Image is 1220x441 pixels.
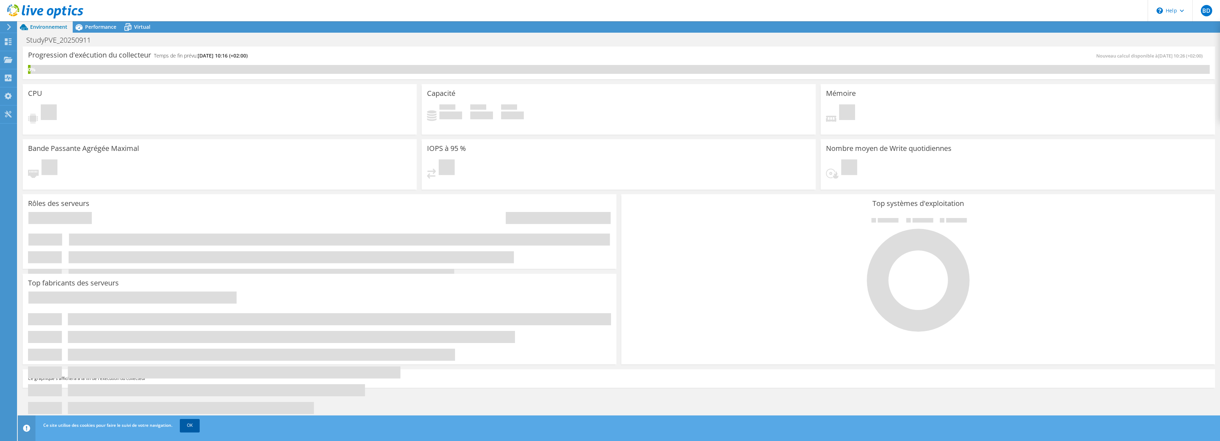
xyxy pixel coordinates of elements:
[23,36,102,44] h1: StudyPVE_20250911
[41,104,57,122] span: En attente
[30,23,67,30] span: Environnement
[85,23,116,30] span: Performance
[1157,7,1163,14] svg: \n
[627,200,1210,207] h3: Top systèmes d'exploitation
[1158,53,1203,59] span: [DATE] 10:26 (+02:00)
[28,279,119,287] h3: Top fabricants des serveurs
[427,89,455,97] h3: Capacité
[839,104,855,122] span: En attente
[439,159,455,177] span: En attente
[28,89,42,97] h3: CPU
[841,159,857,177] span: En attente
[1201,5,1212,16] span: BD
[134,23,150,30] span: Virtual
[43,422,172,428] span: Ce site utilise des cookies pour faire le suivi de votre navigation.
[427,145,466,152] h3: IOPS à 95 %
[180,419,200,432] a: OK
[23,369,1215,388] div: Ce graphique s'affichera à la fin de l'exécution du collecteur
[470,104,486,111] span: Espace libre
[28,145,139,152] h3: Bande Passante Agrégée Maximal
[28,66,30,73] div: 0%
[439,111,462,119] h4: 0 Gio
[28,200,89,207] h3: Rôles des serveurs
[501,104,517,111] span: Total
[826,145,952,152] h3: Nombre moyen de Write quotidiennes
[154,52,248,60] h4: Temps de fin prévu:
[198,52,248,59] span: [DATE] 10:16 (+02:00)
[41,159,57,177] span: En attente
[501,111,524,119] h4: 0 Gio
[826,89,856,97] h3: Mémoire
[1096,53,1206,59] span: Nouveau calcul disponible à
[439,104,455,111] span: Utilisé
[470,111,493,119] h4: 0 Gio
